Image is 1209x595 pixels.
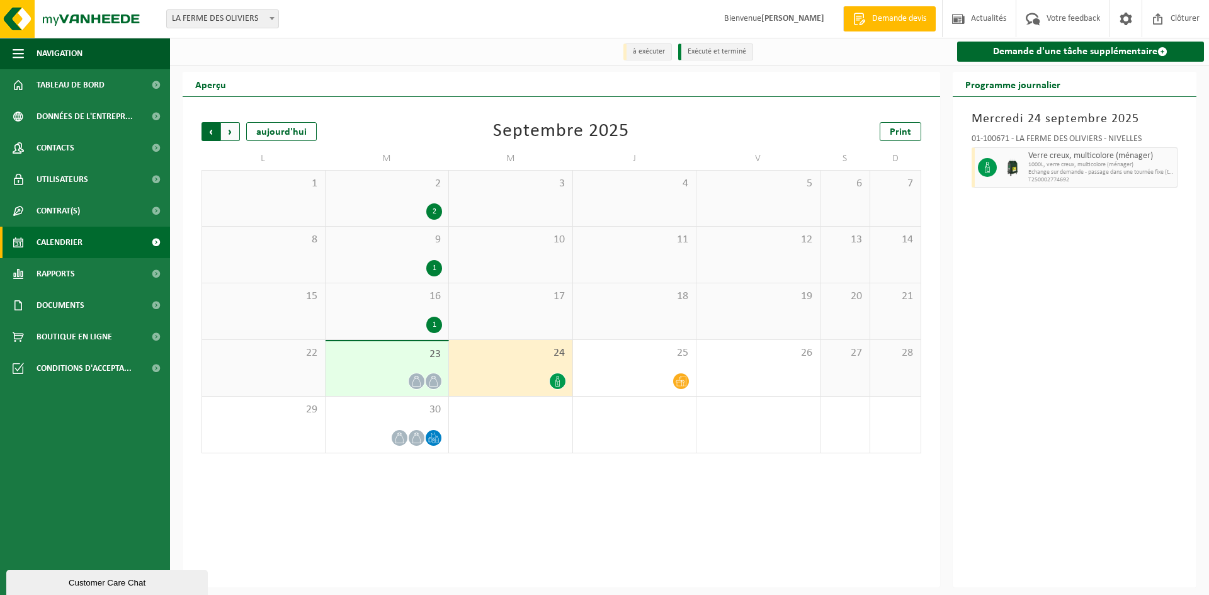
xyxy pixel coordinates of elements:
a: Print [880,122,921,141]
div: Septembre 2025 [493,122,629,141]
iframe: chat widget [6,567,210,595]
span: LA FERME DES OLIVIERS [167,10,278,28]
div: 1 [426,260,442,276]
span: 1000L, verre creux, multicolore (ménager) [1028,161,1174,169]
img: CR-HR-1C-1000-PES-01 [1003,158,1022,177]
span: Boutique en ligne [37,321,112,353]
span: 12 [703,233,814,247]
span: Données de l'entrepr... [37,101,133,132]
span: Verre creux, multicolore (ménager) [1028,151,1174,161]
span: Documents [37,290,84,321]
span: Contacts [37,132,74,164]
td: M [326,147,450,170]
li: Exécuté et terminé [678,43,753,60]
div: 2 [426,203,442,220]
span: 10 [455,233,566,247]
li: à exécuter [623,43,672,60]
span: 30 [332,403,443,417]
span: Echange sur demande - passage dans une tournée fixe (traitement inclus) [1028,169,1174,176]
span: 17 [455,290,566,303]
span: 14 [877,233,914,247]
span: Rapports [37,258,75,290]
span: T250002774692 [1028,176,1174,184]
span: 1 [208,177,319,191]
span: 25 [579,346,690,360]
td: M [449,147,573,170]
div: 01-100671 - LA FERME DES OLIVIERS - NIVELLES [972,135,1178,147]
span: Tableau de bord [37,69,105,101]
span: Suivant [221,122,240,141]
div: aujourd'hui [246,122,317,141]
strong: [PERSON_NAME] [761,14,824,23]
span: Navigation [37,38,82,69]
span: 4 [579,177,690,191]
a: Demande devis [843,6,936,31]
span: LA FERME DES OLIVIERS [166,9,279,28]
span: 6 [827,177,864,191]
span: Conditions d'accepta... [37,353,132,384]
span: 2 [332,177,443,191]
span: 29 [208,403,319,417]
span: 22 [208,346,319,360]
td: L [201,147,326,170]
span: 3 [455,177,566,191]
span: 20 [827,290,864,303]
span: 11 [579,233,690,247]
span: 5 [703,177,814,191]
span: 24 [455,346,566,360]
span: 15 [208,290,319,303]
div: 1 [426,317,442,333]
span: 26 [703,346,814,360]
span: 8 [208,233,319,247]
span: 7 [877,177,914,191]
span: 16 [332,290,443,303]
span: 19 [703,290,814,303]
td: V [696,147,820,170]
span: 18 [579,290,690,303]
a: Demande d'une tâche supplémentaire [957,42,1205,62]
td: D [870,147,921,170]
span: Calendrier [37,227,82,258]
h2: Aperçu [183,72,239,96]
span: 23 [332,348,443,361]
span: 21 [877,290,914,303]
span: 28 [877,346,914,360]
span: Utilisateurs [37,164,88,195]
span: Demande devis [869,13,929,25]
span: Précédent [201,122,220,141]
h3: Mercredi 24 septembre 2025 [972,110,1178,128]
span: 9 [332,233,443,247]
span: Contrat(s) [37,195,80,227]
td: S [820,147,871,170]
td: J [573,147,697,170]
span: 27 [827,346,864,360]
span: Print [890,127,911,137]
h2: Programme journalier [953,72,1073,96]
span: 13 [827,233,864,247]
